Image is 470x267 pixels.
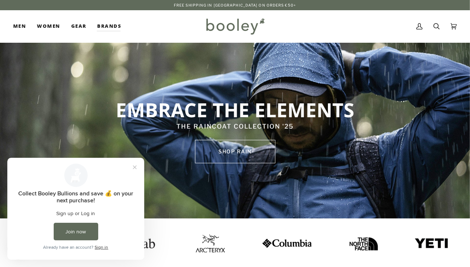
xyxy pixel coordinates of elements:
a: Brands [92,10,127,42]
img: Booley [203,16,267,37]
span: Men [13,23,26,30]
a: Men [13,10,31,42]
p: THE RAINCOAT COLLECTION '25 [100,122,370,131]
p: Free Shipping in [GEOGRAPHIC_DATA] on Orders €50+ [174,2,296,8]
a: Women [31,10,65,42]
p: EMBRACE THE ELEMENTS [100,98,370,122]
span: Women [37,23,60,30]
span: Gear [71,23,87,30]
span: Brands [97,23,121,30]
a: Gear [66,10,92,42]
a: SHOP rain [195,140,275,163]
iframe: Loyalty program pop-up with offers and actions [7,158,144,260]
